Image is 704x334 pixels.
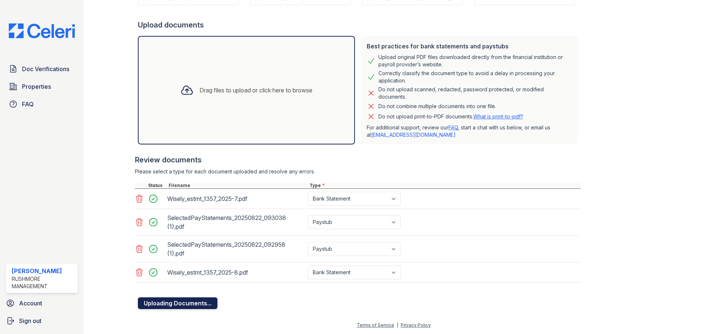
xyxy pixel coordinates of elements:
[167,183,308,188] div: Filename
[199,86,312,95] div: Drag files to upload or click here to browse
[357,322,394,328] a: Terms of Service
[22,100,34,109] span: FAQ
[6,79,78,94] a: Properties
[308,183,581,188] div: Type
[367,42,572,51] div: Best practices for bank statements and paystubs
[22,65,69,73] span: Doc Verifications
[22,82,51,91] span: Properties
[378,113,523,120] p: Do not upload print-to-PDF documents.
[167,193,305,205] div: Wisely_estmt_1357_2025-7.pdf
[167,212,305,232] div: SelectedPayStatements_20250822_093038 (1).pdf
[138,297,217,309] button: Uploading Documents...
[378,70,572,84] div: Correctly classify the document type to avoid a delay in processing your application.
[3,23,81,38] img: CE_Logo_Blue-a8612792a0a2168367f1c8372b55b34899dd931a85d93a1a3d3e32e68fde9ad4.png
[135,155,581,165] div: Review documents
[19,316,41,325] span: Sign out
[378,54,572,68] div: Upload original PDF files downloaded directly from the financial institution or payroll provider’...
[371,132,456,138] a: [EMAIL_ADDRESS][DOMAIN_NAME]
[12,267,75,275] div: [PERSON_NAME]
[167,267,305,278] div: Wisely_estmt_1357_2025-8.pdf
[6,97,78,111] a: FAQ
[3,296,81,311] a: Account
[397,322,398,328] div: |
[473,113,523,120] a: What is print-to-pdf?
[6,62,78,76] a: Doc Verifications
[3,313,81,328] a: Sign out
[135,168,581,175] div: Please select a type for each document uploaded and resolve any errors.
[19,299,42,308] span: Account
[167,239,305,259] div: SelectedPayStatements_20250822_092958 (1).pdf
[448,124,458,131] a: FAQ
[12,275,75,290] div: Rushmore Management
[138,20,581,30] div: Upload documents
[401,322,431,328] a: Privacy Policy
[378,86,572,100] div: Do not upload scanned, redacted, password protected, or modified documents.
[378,102,496,111] div: Do not combine multiple documents into one file.
[147,183,167,188] div: Status
[367,124,572,139] p: For additional support, review our , start a chat with us below, or email us at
